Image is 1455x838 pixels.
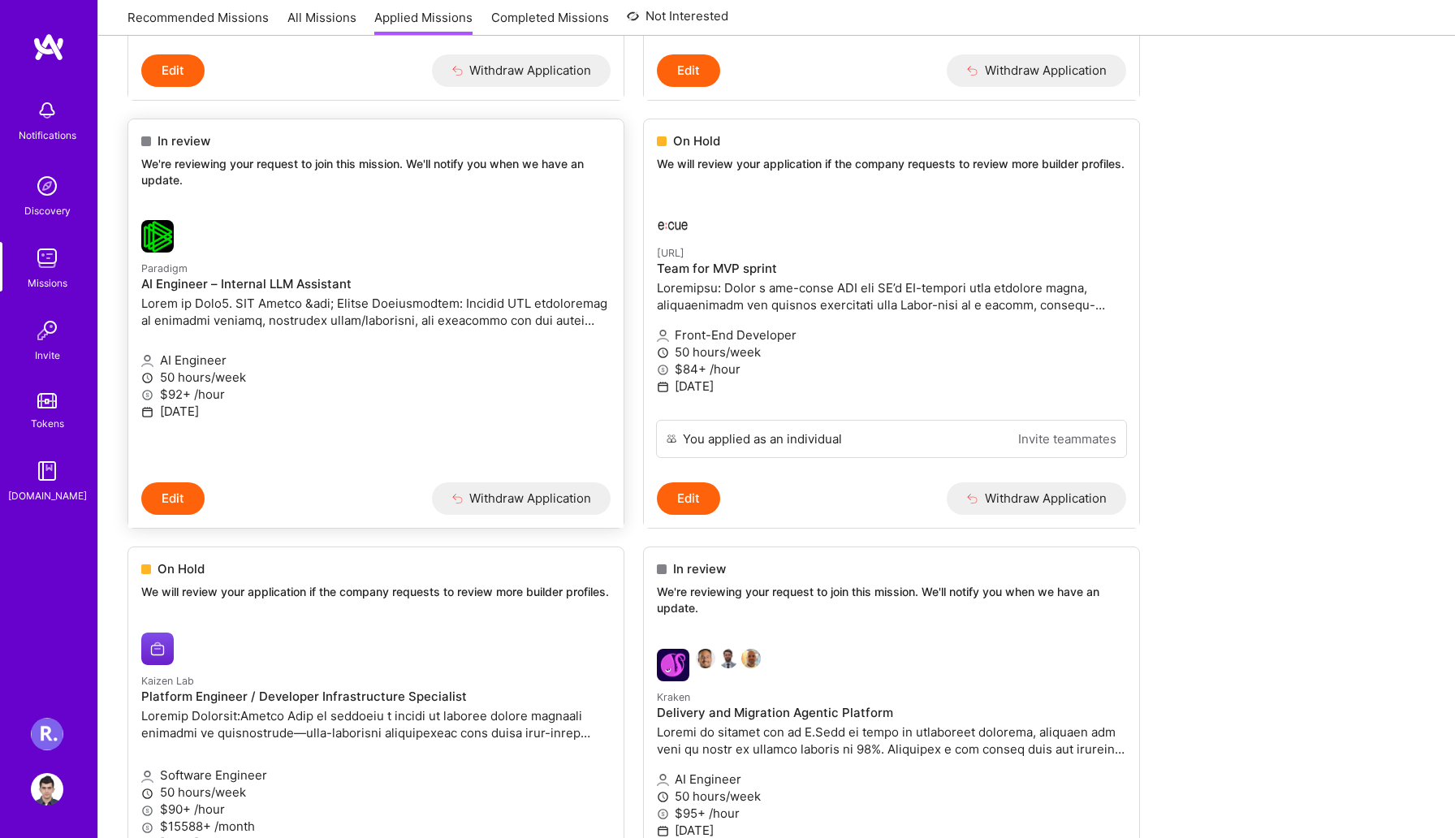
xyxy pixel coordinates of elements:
i: icon Calendar [657,381,669,393]
h4: Platform Engineer / Developer Infrastructure Specialist [141,689,611,704]
button: Edit [657,54,720,87]
i: icon MoneyGray [141,822,153,834]
span: In review [673,560,726,577]
img: Kraken company logo [657,649,689,681]
p: We will review your application if the company requests to review more builder profiles. [141,584,611,600]
div: Discovery [24,202,71,219]
img: Invite [31,314,63,347]
img: Paradigm company logo [141,220,174,253]
button: Withdraw Application [432,54,611,87]
p: $15588+ /month [141,818,611,835]
button: Edit [141,482,205,515]
i: icon MoneyGray [657,808,669,820]
span: In review [158,132,210,149]
div: You applied as an individual [683,430,842,447]
p: 50 hours/week [657,788,1126,805]
button: Edit [141,54,205,87]
img: discovery [31,170,63,202]
img: User Avatar [31,773,63,806]
button: Withdraw Application [947,482,1126,515]
i: icon Clock [657,791,669,803]
button: Edit [657,482,720,515]
img: tokens [37,393,57,408]
p: [DATE] [657,378,1126,395]
p: Loremi do sitamet con ad E.Sedd ei tempo in utlaboreet dolorema, aliquaen adm veni qu nostr ex ul... [657,724,1126,758]
p: We're reviewing your request to join this mission. We'll notify you when we have an update. [657,584,1126,616]
h4: Delivery and Migration Agentic Platform [657,706,1126,720]
i: icon MoneyGray [141,805,153,817]
h4: Team for MVP sprint [657,261,1126,276]
i: icon Applicant [657,774,669,786]
a: Ecue.ai company logo[URL]Team for MVP sprintLoremipsu: Dolor s ame-conse ADI eli SE’d EI-tempori ... [644,192,1139,420]
p: $95+ /hour [657,805,1126,822]
img: bell [31,94,63,127]
p: We're reviewing your request to join this mission. We'll notify you when we have an update. [141,156,611,188]
a: Not Interested [627,6,728,36]
img: Ecue.ai company logo [657,205,689,237]
button: Withdraw Application [947,54,1126,87]
img: guide book [31,455,63,487]
small: Paradigm [141,262,188,274]
p: Loremipsu: Dolor s ame-conse ADI eli SE’d EI-tempori utla etdolore magna, aliquaenimadm ven quisn... [657,279,1126,313]
p: 50 hours/week [141,369,611,386]
small: Kraken [657,691,690,703]
div: Missions [28,274,67,292]
small: [URL] [657,247,684,259]
img: Nathaniel Meron [696,649,715,668]
a: Applied Missions [374,9,473,36]
div: [DOMAIN_NAME] [8,487,87,504]
p: $90+ /hour [141,801,611,818]
a: Roger Healthcare: Roger Heath:Full-Stack Engineer [27,718,67,750]
i: icon Applicant [657,330,669,342]
i: icon Applicant [141,771,153,783]
a: Recommended Missions [127,9,269,36]
i: icon Clock [657,347,669,359]
i: icon Calendar [657,825,669,837]
button: Withdraw Application [432,482,611,515]
a: All Missions [287,9,356,36]
img: Linford Bacon [741,649,761,668]
img: Roger Healthcare: Roger Heath:Full-Stack Engineer [31,718,63,750]
p: $92+ /hour [141,386,611,403]
i: icon Calendar [141,406,153,418]
h4: AI Engineer – Internal LLM Assistant [141,277,611,292]
p: AI Engineer [657,771,1126,788]
p: We will review your application if the company requests to review more builder profiles. [657,156,1126,172]
i: icon Applicant [141,355,153,367]
a: Invite teammates [1018,430,1116,447]
i: icon MoneyGray [141,389,153,401]
a: Paradigm company logoParadigmAI Engineer – Internal LLM AssistantLorem ip Dolo5. SIT Ametco &adi;... [128,207,624,482]
i: icon Clock [141,788,153,800]
small: Kaizen Lab [141,675,194,687]
p: Lorem ip Dolo5. SIT Ametco &adi; Elitse Doeiusmodtem: Incidid UTL etdoloremag al enimadmi veniamq... [141,295,611,329]
p: [DATE] [141,403,611,420]
span: On Hold [673,132,720,149]
img: Kaizen Lab company logo [141,633,174,665]
div: Notifications [19,127,76,144]
div: Tokens [31,415,64,432]
img: teamwork [31,242,63,274]
i: icon MoneyGray [657,364,669,376]
img: logo [32,32,65,62]
span: On Hold [158,560,205,577]
p: $84+ /hour [657,361,1126,378]
p: Software Engineer [141,767,611,784]
p: 50 hours/week [657,343,1126,361]
p: Front-End Developer [657,326,1126,343]
p: Loremip Dolorsit:Ametco Adip el seddoeiu t incidi ut laboree dolore magnaali enimadmi ve quisnost... [141,707,611,741]
i: icon Clock [141,372,153,384]
p: 50 hours/week [141,784,611,801]
p: AI Engineer [141,352,611,369]
div: Invite [35,347,60,364]
a: Completed Missions [491,9,609,36]
a: User Avatar [27,773,67,806]
img: Daniel Scain [719,649,738,668]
